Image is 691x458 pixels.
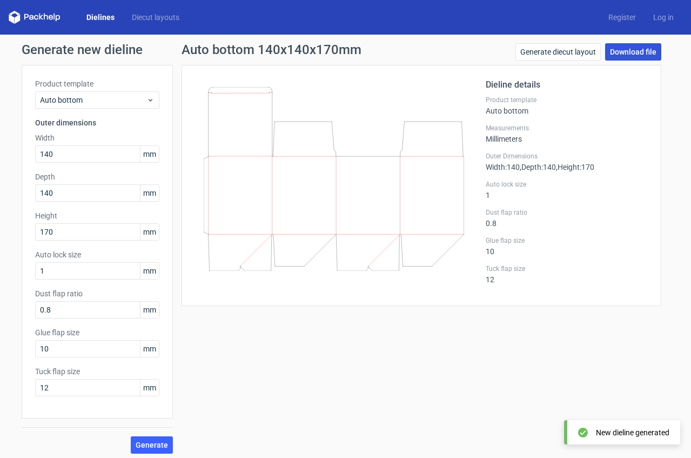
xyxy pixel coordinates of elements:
[515,43,601,61] a: Generate diecut layout
[35,288,159,299] label: Dust flap ratio
[520,163,556,171] span: , Depth : 140
[35,171,159,182] label: Depth
[486,208,648,217] label: Dust flap ratio
[78,12,123,23] a: Dielines
[140,146,159,162] span: mm
[486,180,648,200] div: 1
[35,210,159,221] label: Height
[486,78,648,91] h2: Dieline details
[140,224,159,240] span: mm
[600,12,645,23] a: Register
[123,12,188,23] a: Diecut layouts
[486,124,648,143] div: Millimeters
[35,249,159,260] label: Auto lock size
[486,264,648,284] div: 12
[136,441,168,449] span: Generate
[486,208,648,228] div: 0.8
[486,163,520,171] span: Width : 140
[486,96,648,104] label: Product template
[556,163,594,171] span: , Height : 170
[140,302,159,318] span: mm
[486,236,648,245] label: Glue flap size
[140,263,159,279] span: mm
[131,436,173,454] button: Generate
[486,180,648,189] label: Auto lock size
[486,264,648,273] label: Tuck flap size
[605,43,661,61] a: Download file
[35,132,159,143] label: Width
[182,43,361,56] h1: Auto bottom 140x140x170mm
[35,78,159,89] label: Product template
[486,96,648,115] div: Auto bottom
[40,95,146,105] span: Auto bottom
[140,341,159,357] span: mm
[486,124,648,132] label: Measurements
[140,185,159,201] span: mm
[35,117,159,128] h3: Outer dimensions
[596,427,669,438] div: New dieline generated
[22,43,670,56] h1: Generate new dieline
[140,380,159,396] span: mm
[645,12,682,23] a: Log in
[35,327,159,338] label: Glue flap size
[486,152,648,161] label: Outer Dimensions
[486,236,648,256] div: 10
[35,366,159,377] label: Tuck flap size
